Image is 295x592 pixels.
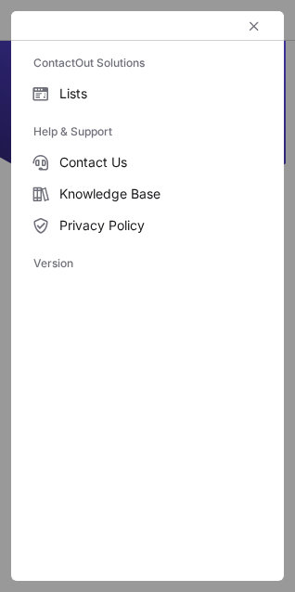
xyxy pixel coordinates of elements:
[59,217,262,234] span: Privacy Policy
[59,154,262,171] span: Contact Us
[11,210,284,241] label: Privacy Policy
[11,147,284,178] label: Contact Us
[11,78,284,109] label: Lists
[33,48,262,78] label: ContactOut Solutions
[59,85,262,102] span: Lists
[30,17,48,35] button: right-button
[33,117,262,147] label: Help & Support
[243,15,265,37] button: left-button
[59,186,262,202] span: Knowledge Base
[11,178,284,210] label: Knowledge Base
[11,249,284,278] div: Version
